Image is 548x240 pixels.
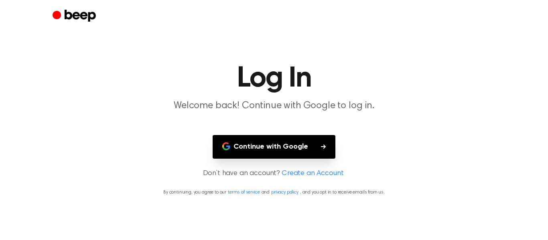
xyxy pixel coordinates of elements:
p: Welcome back! Continue with Google to log in. [120,99,428,113]
a: terms of service [228,190,260,195]
a: privacy policy [271,190,298,195]
h1: Log In [69,64,479,93]
p: By continuing, you agree to our and , and you opt in to receive emails from us. [10,189,538,196]
button: Continue with Google [213,135,335,159]
a: Create an Account [282,168,343,179]
p: Don’t have an account? [10,168,538,179]
a: Beep [53,8,98,24]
